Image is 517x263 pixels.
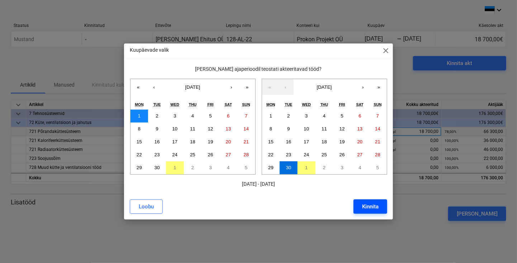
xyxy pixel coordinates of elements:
[201,135,219,148] button: September 19, 2025
[262,161,280,174] button: September 29, 2025
[278,79,294,95] button: ‹
[351,110,369,123] button: September 6, 2025
[359,165,361,170] abbr: October 4, 2025
[357,139,362,144] abbr: September 20, 2025
[166,135,184,148] button: September 17, 2025
[294,79,355,95] button: [DATE]
[174,165,176,170] abbr: October 1, 2025
[242,102,250,107] abbr: Sunday
[356,102,364,107] abbr: Saturday
[166,161,184,174] button: October 1, 2025
[316,135,333,148] button: September 18, 2025
[270,126,272,131] abbr: September 8, 2025
[298,161,316,174] button: October 1, 2025
[316,161,333,174] button: October 2, 2025
[245,113,247,119] abbr: September 7, 2025
[171,102,180,107] abbr: Wednesday
[354,199,387,214] button: Kinnita
[156,113,158,119] abbr: September 2, 2025
[340,152,345,157] abbr: September 26, 2025
[268,165,274,170] abbr: September 29, 2025
[280,123,298,135] button: September 9, 2025
[304,152,309,157] abbr: September 24, 2025
[226,152,231,157] abbr: September 27, 2025
[135,102,144,107] abbr: Monday
[208,139,213,144] abbr: September 19, 2025
[286,165,291,170] abbr: September 30, 2025
[322,139,327,144] abbr: September 18, 2025
[287,113,290,119] abbr: September 2, 2025
[298,135,316,148] button: September 17, 2025
[302,102,311,107] abbr: Wednesday
[323,113,326,119] abbr: September 4, 2025
[333,161,351,174] button: October 3, 2025
[341,165,343,170] abbr: October 3, 2025
[208,126,213,131] abbr: September 12, 2025
[208,102,214,107] abbr: Friday
[226,126,231,131] abbr: September 13, 2025
[148,123,166,135] button: September 9, 2025
[190,139,195,144] abbr: September 18, 2025
[166,148,184,161] button: September 24, 2025
[243,139,249,144] abbr: September 21, 2025
[189,102,197,107] abbr: Thursday
[137,139,142,144] abbr: September 15, 2025
[333,148,351,161] button: September 26, 2025
[351,135,369,148] button: September 20, 2025
[298,110,316,123] button: September 3, 2025
[239,79,255,95] button: »
[376,113,379,119] abbr: September 7, 2025
[359,113,361,119] abbr: September 6, 2025
[131,161,148,174] button: September 29, 2025
[369,161,387,174] button: October 5, 2025
[209,113,212,119] abbr: September 5, 2025
[333,135,351,148] button: September 19, 2025
[357,126,362,131] abbr: September 13, 2025
[369,110,387,123] button: September 7, 2025
[317,84,332,90] span: [DATE]
[237,123,255,135] button: September 14, 2025
[237,148,255,161] button: September 28, 2025
[286,139,291,144] abbr: September 16, 2025
[280,161,298,174] button: September 30, 2025
[305,165,308,170] abbr: October 1, 2025
[219,161,237,174] button: October 4, 2025
[130,199,163,214] button: Loobu
[339,102,345,107] abbr: Friday
[184,110,202,123] button: September 4, 2025
[375,139,380,144] abbr: September 21, 2025
[333,123,351,135] button: September 12, 2025
[375,126,380,131] abbr: September 14, 2025
[369,135,387,148] button: September 21, 2025
[130,65,387,73] p: [PERSON_NAME] ajaperioodil teostati akteeritavad tööd?
[172,152,177,157] abbr: September 24, 2025
[322,126,327,131] abbr: September 11, 2025
[190,152,195,157] abbr: September 25, 2025
[172,126,177,131] abbr: September 10, 2025
[131,135,148,148] button: September 15, 2025
[341,113,343,119] abbr: September 5, 2025
[184,135,202,148] button: September 18, 2025
[191,165,194,170] abbr: October 2, 2025
[148,110,166,123] button: September 2, 2025
[131,110,148,123] button: September 1, 2025
[209,165,212,170] abbr: October 3, 2025
[321,102,328,107] abbr: Thursday
[333,110,351,123] button: September 5, 2025
[237,110,255,123] button: September 7, 2025
[137,165,142,170] abbr: September 29, 2025
[208,152,213,157] abbr: September 26, 2025
[280,148,298,161] button: September 23, 2025
[225,102,232,107] abbr: Saturday
[374,102,381,107] abbr: Sunday
[376,165,379,170] abbr: October 5, 2025
[262,110,280,123] button: September 1, 2025
[224,79,239,95] button: ›
[316,110,333,123] button: September 4, 2025
[201,148,219,161] button: September 26, 2025
[219,110,237,123] button: September 6, 2025
[185,84,200,90] span: [DATE]
[270,113,272,119] abbr: September 1, 2025
[155,165,160,170] abbr: September 30, 2025
[227,165,229,170] abbr: October 4, 2025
